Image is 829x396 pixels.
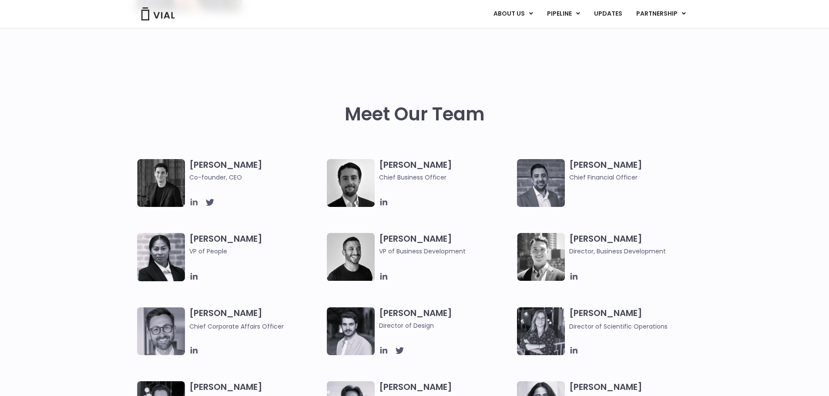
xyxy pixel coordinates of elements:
a: UPDATES [587,7,629,21]
h3: [PERSON_NAME] [189,159,323,182]
img: A black and white photo of a smiling man in a suit at ARVO 2023. [517,233,565,281]
span: Co-founder, CEO [189,173,323,182]
img: Vial Logo [141,7,175,20]
span: Director of Design [379,321,513,330]
span: Director, Business Development [569,246,703,256]
span: Director of Scientific Operations [569,322,668,331]
span: Chief Financial Officer [569,173,703,182]
h3: [PERSON_NAME] [569,159,703,182]
span: VP of Business Development [379,246,513,256]
h2: Meet Our Team [345,104,485,125]
a: PARTNERSHIPMenu Toggle [629,7,693,21]
a: PIPELINEMenu Toggle [540,7,587,21]
img: Paolo-M [137,307,185,355]
a: ABOUT USMenu Toggle [487,7,540,21]
img: Headshot of smiling woman named Sarah [517,307,565,355]
span: Chief Business Officer [379,173,513,182]
h3: [PERSON_NAME] [189,233,323,269]
img: A black and white photo of a man in a suit holding a vial. [327,159,375,207]
h3: [PERSON_NAME] [379,233,513,256]
img: Headshot of smiling man named Albert [327,307,375,355]
h3: [PERSON_NAME] [569,307,703,331]
img: Catie [137,233,185,281]
img: Headshot of smiling man named Samir [517,159,565,207]
h3: [PERSON_NAME] [569,233,703,256]
span: VP of People [189,246,323,256]
h3: [PERSON_NAME] [379,307,513,330]
span: Chief Corporate Affairs Officer [189,322,284,331]
img: A black and white photo of a man smiling. [327,233,375,281]
h3: [PERSON_NAME] [189,307,323,331]
h3: [PERSON_NAME] [379,159,513,182]
img: A black and white photo of a man in a suit attending a Summit. [137,159,185,207]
